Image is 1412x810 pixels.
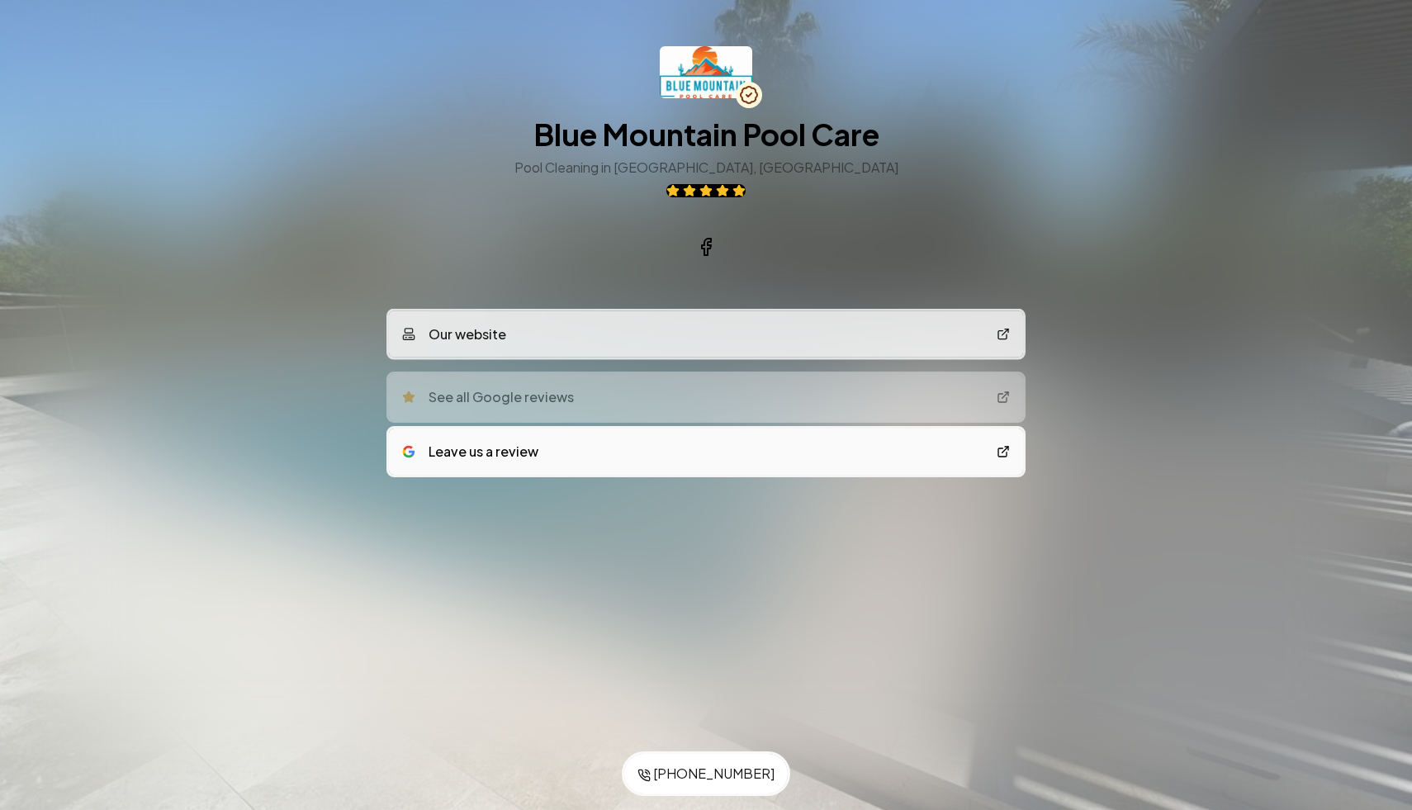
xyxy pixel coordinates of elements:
[402,445,415,458] img: google logo
[389,429,1023,475] a: google logoLeave us a review
[402,442,538,462] div: Leave us a review
[533,118,879,151] h1: Blue Mountain Pool Care
[624,754,788,793] a: [PHONE_NUMBER]
[514,158,898,178] h3: Pool Cleaning in [GEOGRAPHIC_DATA], [GEOGRAPHIC_DATA]
[402,323,506,343] div: Our website
[660,46,753,98] img: Blue Mountain Pool Care
[402,382,574,402] div: See all Google reviews
[389,310,1023,356] a: Our website
[389,369,1023,415] a: See all Google reviews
